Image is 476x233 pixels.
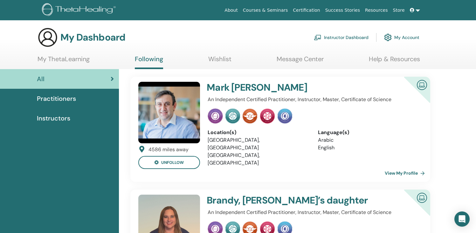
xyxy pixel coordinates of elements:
[60,32,125,43] h3: My Dashboard
[277,55,324,68] a: Message Center
[390,4,407,16] a: Store
[318,144,418,152] li: English
[37,74,45,84] span: All
[207,195,383,206] h4: Brandy, [PERSON_NAME]’s daughter
[208,209,418,216] p: An Independent Certified Practitioner, Instructor, Master, Certificate of Science
[37,94,76,103] span: Practitioners
[318,129,418,136] div: Language(s)
[138,82,200,143] img: default.jpg
[394,77,430,113] div: Certified Online Instructor
[42,3,118,17] img: logo.png
[314,35,321,40] img: chalkboard-teacher.svg
[362,4,390,16] a: Resources
[208,129,308,136] div: Location(s)
[135,55,163,69] a: Following
[384,30,419,44] a: My Account
[240,4,291,16] a: Courses & Seminars
[290,4,322,16] a: Certification
[208,55,231,68] a: Wishlist
[208,136,308,152] li: [GEOGRAPHIC_DATA], [GEOGRAPHIC_DATA]
[318,136,418,144] li: Arabic
[208,152,308,167] li: [GEOGRAPHIC_DATA], [GEOGRAPHIC_DATA]
[148,146,189,153] div: 4586 miles away
[222,4,240,16] a: About
[38,27,58,48] img: generic-user-icon.jpg
[454,211,470,227] div: Open Intercom Messenger
[385,167,427,179] a: View My Profile
[37,113,70,123] span: Instructors
[414,190,430,204] img: Certified Online Instructor
[323,4,362,16] a: Success Stories
[394,190,430,226] div: Certified Online Instructor
[314,30,369,44] a: Instructor Dashboard
[384,32,392,43] img: cog.svg
[207,82,383,93] h4: Mark [PERSON_NAME]
[38,55,90,68] a: My ThetaLearning
[138,156,200,169] button: unfollow
[208,96,418,103] p: An Independent Certified Practitioner, Instructor, Master, Certificate of Science
[369,55,420,68] a: Help & Resources
[414,77,430,92] img: Certified Online Instructor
